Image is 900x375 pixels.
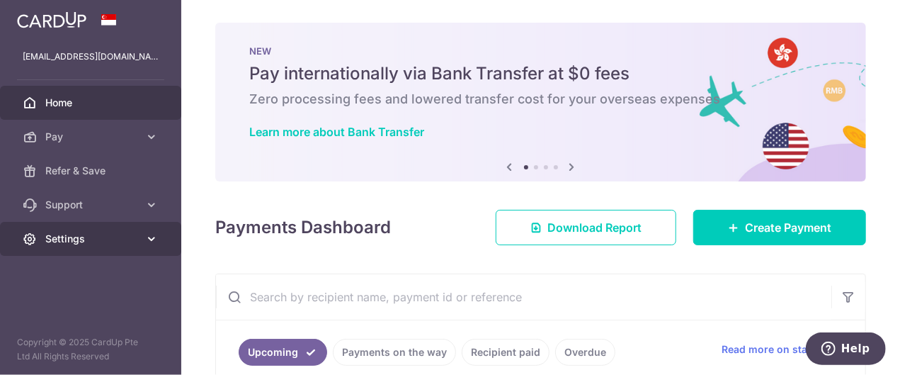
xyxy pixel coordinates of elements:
span: Pay [45,130,139,144]
span: Settings [45,232,139,246]
a: Create Payment [693,210,866,245]
a: Payments on the way [333,339,456,366]
a: Learn more about Bank Transfer [249,125,424,139]
span: Download Report [547,219,642,236]
span: Home [45,96,139,110]
span: Create Payment [745,219,831,236]
span: Refer & Save [45,164,139,178]
input: Search by recipient name, payment id or reference [216,274,831,320]
h5: Pay internationally via Bank Transfer at $0 fees [249,62,832,85]
h4: Payments Dashboard [215,215,391,240]
img: Bank transfer banner [215,23,866,181]
iframe: Opens a widget where you can find more information [805,332,886,368]
p: [EMAIL_ADDRESS][DOMAIN_NAME] [23,50,159,64]
img: CardUp [17,11,86,28]
span: Support [45,198,139,212]
span: Read more on statuses [722,342,834,357]
a: Overdue [555,339,615,366]
a: Recipient paid [462,339,549,366]
a: Read more on statuses [722,342,848,357]
a: Download Report [496,210,676,245]
p: NEW [249,45,832,57]
h6: Zero processing fees and lowered transfer cost for your overseas expenses [249,91,832,108]
a: Upcoming [239,339,327,366]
